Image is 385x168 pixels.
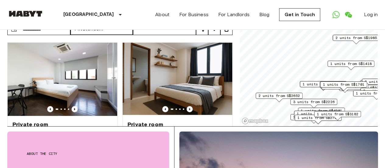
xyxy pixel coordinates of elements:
[128,121,163,128] span: Private room
[155,11,170,18] a: About
[187,106,193,112] button: Previous image
[342,9,354,21] a: Open WeChat
[63,11,114,18] p: [GEOGRAPHIC_DATA]
[256,93,303,102] div: Map marker
[8,43,117,116] img: Marketing picture of unit SG-01-102-001-004
[290,99,337,108] div: Map marker
[301,108,342,113] span: 1 units from S$4201
[47,106,53,112] button: Previous image
[333,35,380,44] div: Map marker
[303,81,344,87] span: 1 units from S$3182
[300,81,347,91] div: Map marker
[293,114,334,120] span: 2 units from S$1680
[258,93,300,98] span: 2 units from S$2652
[323,82,364,87] span: 1 units from S$1701
[330,9,342,21] a: Open WhatsApp
[279,8,320,21] a: Get in Touch
[123,43,232,116] img: Marketing picture of unit SG-01-029-006-02
[179,11,208,18] a: For Business
[294,111,341,120] div: Map marker
[295,115,341,124] div: Map marker
[314,111,361,120] div: Map marker
[72,106,78,112] button: Previous image
[364,11,378,18] a: Log in
[242,117,268,124] a: Mapbox logo
[293,99,334,105] span: 3 units from S$2226
[335,35,377,41] span: 2 units from S$1985
[327,61,374,70] div: Map marker
[259,11,270,18] a: Blog
[162,106,168,112] button: Previous image
[218,11,250,18] a: For Landlords
[7,11,44,17] img: Habyt
[321,83,368,93] div: Map marker
[297,111,338,116] span: 1 units from S$2258
[317,111,358,117] span: 1 units from S$3182
[320,81,367,91] div: Map marker
[298,108,345,117] div: Map marker
[12,121,48,128] span: Private room
[330,61,372,66] span: 1 units from S$1418
[297,115,339,120] span: 1 units from S$2783
[27,151,150,156] span: About the city
[290,114,337,123] div: Map marker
